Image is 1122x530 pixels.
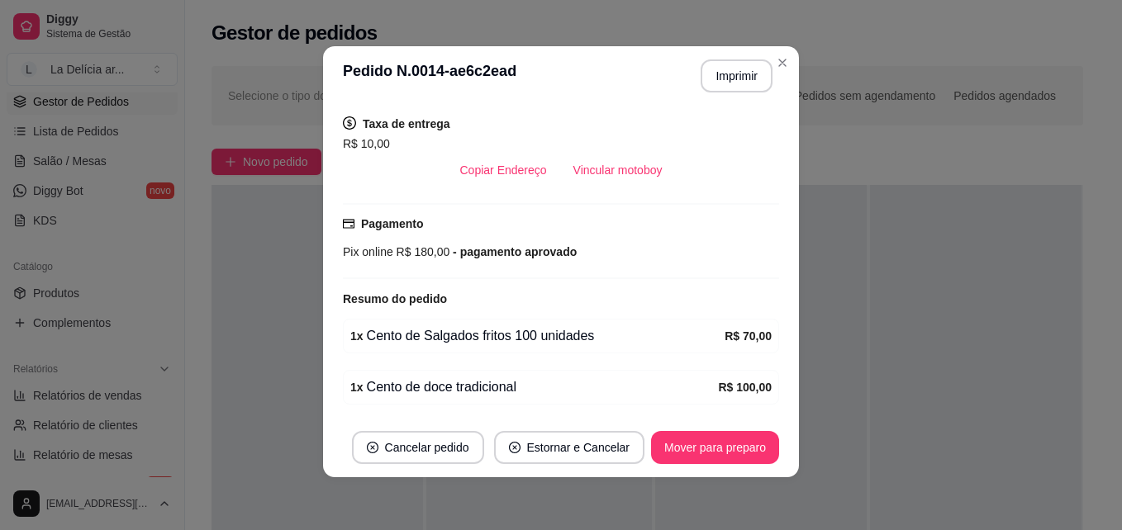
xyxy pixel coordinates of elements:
[350,377,718,397] div: Cento de doce tradicional
[343,137,390,150] span: R$ 10,00
[343,218,354,230] span: credit-card
[449,245,577,258] span: - pagamento aprovado
[343,292,447,305] strong: Resumo do pedido
[447,154,560,187] button: Copiar Endereço
[343,245,393,258] span: Pix online
[651,431,779,464] button: Mover para preparo
[352,431,484,464] button: close-circleCancelar pedido
[769,50,796,76] button: Close
[367,442,378,453] span: close-circle
[350,329,364,343] strong: 1 x
[718,381,772,394] strong: R$ 100,00
[560,154,676,187] button: Vincular motoboy
[363,117,450,130] strong: Taxa de entrega
[509,442,521,453] span: close-circle
[361,217,423,230] strong: Pagamento
[701,59,773,92] button: Imprimir
[343,59,516,92] h3: Pedido N. 0014-ae6c2ead
[343,116,356,130] span: dollar
[350,381,364,394] strong: 1 x
[350,326,725,346] div: Cento de Salgados fritos 100 unidades
[393,245,450,258] span: R$ 180,00
[725,329,772,343] strong: R$ 70,00
[494,431,645,464] button: close-circleEstornar e Cancelar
